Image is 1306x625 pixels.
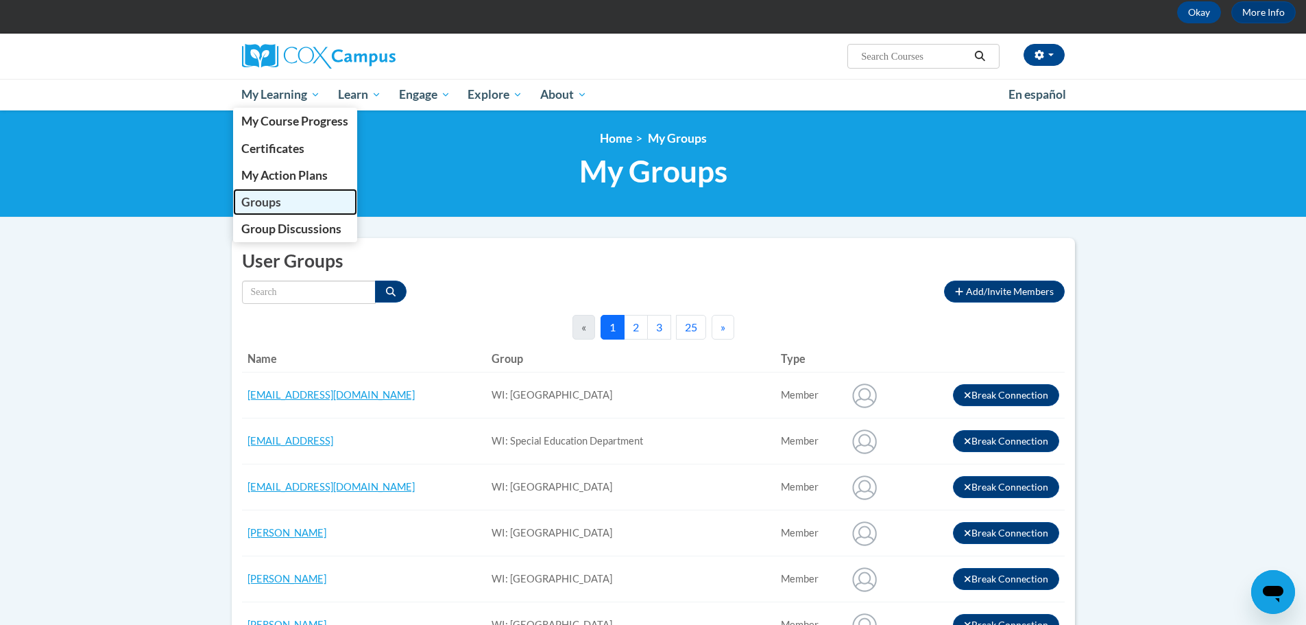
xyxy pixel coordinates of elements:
td: Connected user for connection: WI: Southport Elementary School [775,556,842,602]
nav: Pagination Navigation [572,315,734,340]
th: Type [775,345,842,373]
a: [EMAIL_ADDRESS][DOMAIN_NAME] [247,389,415,401]
td: WI: [GEOGRAPHIC_DATA] [486,464,775,510]
a: My Action Plans [233,162,358,189]
a: Explore [459,79,531,110]
button: Add/Invite Members [944,281,1064,303]
td: Connected user for connection: WI: Forest Park Elementary School [775,373,842,418]
td: Connected user for connection: WI: Special Education Department [775,418,842,464]
span: My Learning [241,86,320,103]
span: My Course Progress [241,114,348,128]
span: My Groups [648,131,707,145]
td: WI: [GEOGRAPHIC_DATA] [486,373,775,418]
a: Engage [390,79,459,110]
a: Groups [233,189,358,215]
span: Learn [338,86,381,103]
button: 1 [601,315,625,340]
a: [PERSON_NAME] [247,573,326,585]
button: 25 [676,315,706,340]
span: About [540,86,587,103]
iframe: Button to launch messaging window, conversation in progress [1251,570,1295,614]
a: [PERSON_NAME] [247,527,326,539]
button: Break Connection [953,430,1059,452]
button: Break Connection [953,384,1059,406]
td: WI: [GEOGRAPHIC_DATA] [486,510,775,556]
span: » [721,320,725,333]
span: Engage [399,86,450,103]
td: Connected user for connection: WI: Brass Elementary School [775,510,842,556]
img: Abbey George [847,516,882,550]
img: Cox Campus [242,44,396,69]
input: Search Courses [860,48,969,64]
span: My Groups [579,153,727,189]
th: Name [242,345,487,373]
a: Learn [329,79,390,110]
button: Break Connection [953,522,1059,544]
a: En español [1000,80,1075,109]
a: Home [600,131,632,145]
span: Group Discussions [241,222,341,236]
button: 2 [624,315,648,340]
button: 3 [647,315,671,340]
button: Next [712,315,734,340]
td: WI: [GEOGRAPHIC_DATA] [486,556,775,602]
a: [EMAIL_ADDRESS][DOMAIN_NAME] [247,481,415,493]
td: WI: Special Education Department [486,418,775,464]
span: Add/Invite Members [966,285,1054,297]
input: Search by name [242,281,376,304]
span: Explore [468,86,522,103]
button: Break Connection [953,568,1059,590]
td: Connected user for connection: WI: Grant Elementary School [775,464,842,510]
a: More Info [1231,1,1296,23]
a: My Learning [233,79,330,110]
a: My Course Progress [233,108,358,134]
span: En español [1008,87,1066,102]
h2: User Groups [242,248,1065,274]
span: My Action Plans [241,168,328,182]
button: Search [969,48,990,64]
button: Break Connection [953,476,1059,498]
button: Okay [1177,1,1221,23]
a: About [531,79,596,110]
a: Certificates [233,135,358,162]
span: Groups [241,195,281,209]
div: Main menu [221,79,1085,110]
button: Search [375,281,407,303]
span: Certificates [241,141,304,156]
button: Account Settings [1024,44,1065,66]
a: Group Discussions [233,215,358,242]
th: Group [486,345,775,373]
img: Abigail Olson [847,562,882,596]
a: [EMAIL_ADDRESS] [247,435,333,447]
